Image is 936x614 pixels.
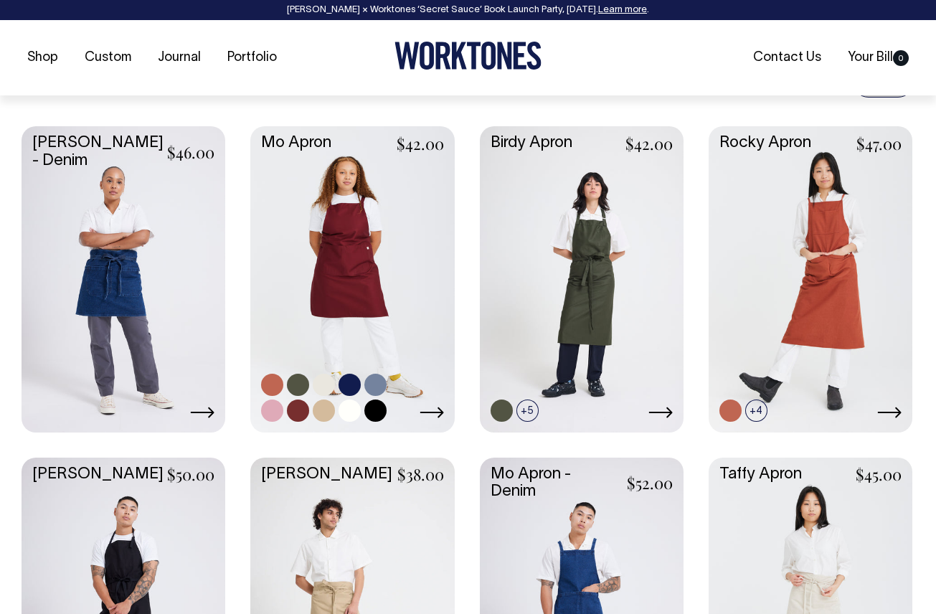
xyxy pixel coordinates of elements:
span: +4 [745,400,767,422]
div: [PERSON_NAME] × Worktones ‘Secret Sauce’ Book Launch Party, [DATE]. . [14,5,922,15]
a: Journal [152,46,207,70]
a: Contact Us [747,46,827,70]
a: Custom [79,46,137,70]
a: Shop [22,46,64,70]
a: Portfolio [222,46,283,70]
span: +5 [516,400,539,422]
a: Learn more [598,6,647,14]
a: Your Bill0 [842,46,914,70]
span: 0 [893,50,909,66]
